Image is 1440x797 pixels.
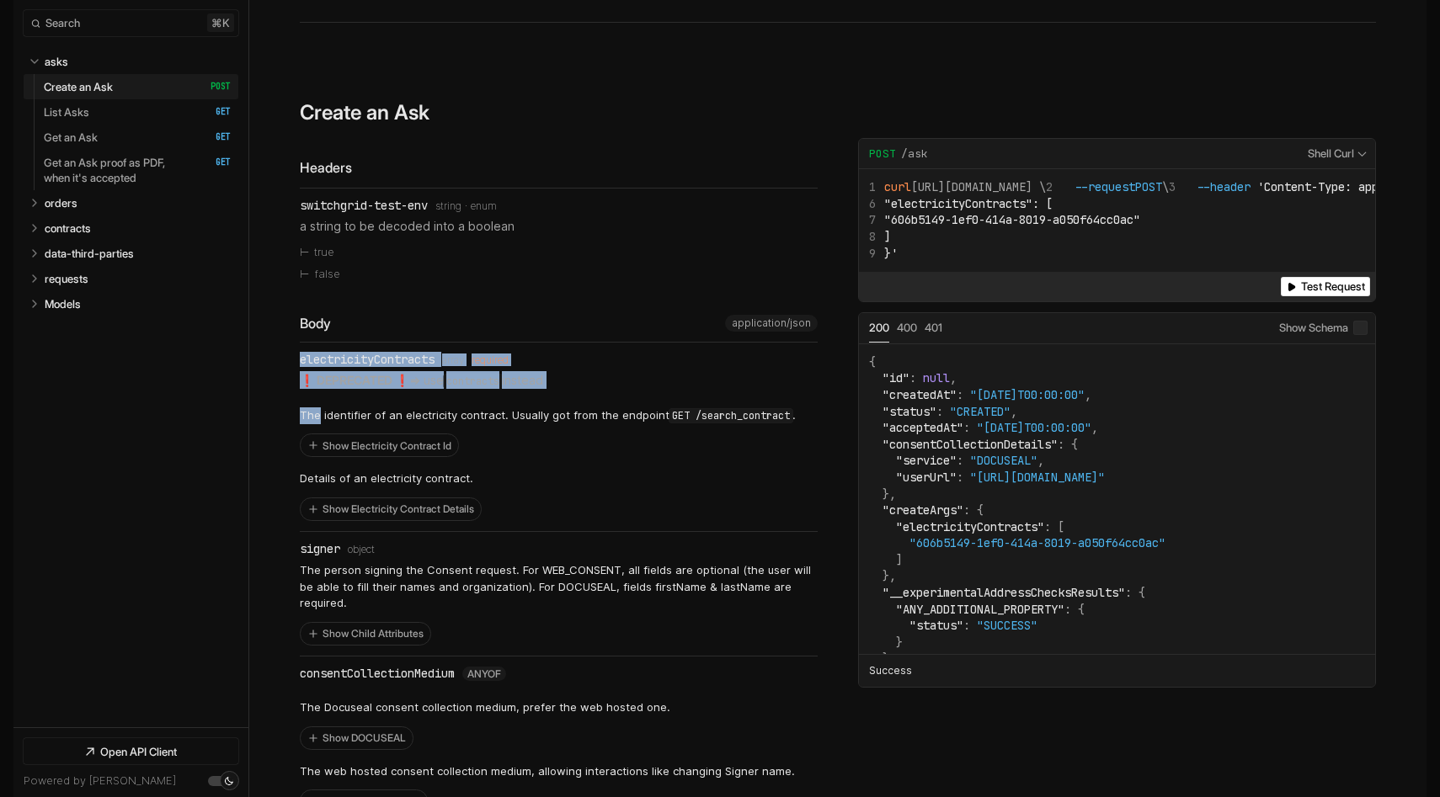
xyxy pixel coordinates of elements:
[442,354,464,366] span: array
[44,130,98,145] p: Get an Ask
[883,486,889,502] span: }
[883,420,963,435] span: "acceptedAt"
[1091,420,1098,435] span: ,
[950,404,1011,419] span: "CREATED"
[45,195,77,210] p: orders
[869,354,876,369] span: {
[909,370,916,385] span: :
[732,317,811,329] span: application/json
[869,663,912,678] p: Success
[45,215,232,241] a: contracts
[884,179,911,194] span: curl
[883,651,889,666] span: }
[45,266,232,291] a: requests
[1044,519,1051,534] span: :
[300,542,340,555] div: signer
[957,387,963,402] span: :
[869,321,889,334] span: 200
[44,79,113,94] p: Create an Ask
[301,498,481,520] button: Show Electricity Contract Details
[1037,453,1044,468] span: ,
[883,370,909,385] span: "id"
[24,774,176,787] a: Powered by [PERSON_NAME]
[300,371,818,389] p: => use instead
[207,13,234,32] kbd: ⌘ k
[909,535,1165,550] span: "606b5149-1ef0-414a-8019-a050f64cc0ac"
[896,470,957,485] span: "userUrl"
[1085,387,1091,402] span: ,
[889,651,896,666] span: ,
[1135,179,1162,194] span: POST
[300,562,818,612] p: The person signing the Consent request. For WEB_CONSENT, all fields are optional (the user will b...
[44,99,231,125] a: List Asks GET
[45,271,88,286] p: requests
[858,312,1376,688] div: Example Responses
[224,776,234,786] div: Set light mode
[883,502,963,518] span: "createArgs"
[13,41,248,727] nav: Table of contents for Api
[1058,519,1064,534] span: [
[1301,280,1365,293] span: Test Request
[300,217,818,235] p: a string to be decoded into a boolean
[669,409,792,422] code: GET /search_contract
[883,387,957,402] span: "createdAt"
[1071,437,1078,452] span: {
[435,200,461,212] span: string
[45,241,232,266] a: data-third-parties
[957,453,963,468] span: :
[24,738,238,764] a: Open API Client
[301,434,458,456] button: Show Electricity Contract Id
[977,618,1037,633] span: "SUCCESS"
[198,157,231,168] span: GET
[884,246,898,261] span: }'
[897,321,917,334] span: 400
[1046,179,1169,194] span: \
[462,667,506,682] div: anyOf
[884,229,891,244] span: ]
[45,246,134,261] p: data-third-parties
[970,387,1085,402] span: "[DATE]T00:00:00"
[1064,602,1071,617] span: :
[198,81,231,93] span: POST
[896,602,1064,617] span: "ANY_ADDITIONAL_PROPERTY"
[889,486,896,502] span: ,
[301,727,413,749] button: Show DOCUSEAL
[300,263,818,285] li: false
[300,667,455,680] div: consentCollectionMedium
[883,404,936,419] span: "status"
[869,179,1046,194] span: [URL][DOMAIN_NAME] \
[1139,585,1145,600] span: {
[1125,585,1132,600] span: :
[472,354,509,366] div: required
[896,453,957,468] span: "service"
[957,470,963,485] span: :
[44,125,231,150] a: Get an Ask GET
[45,17,80,29] span: Search
[925,321,942,334] span: 401
[963,618,970,633] span: :
[300,353,435,366] div: electricityContracts
[45,54,68,69] p: asks
[963,420,970,435] span: :
[970,470,1105,485] span: "[URL][DOMAIN_NAME]"
[883,568,889,583] span: }
[45,291,232,316] a: Models
[1281,277,1370,296] button: Test Request
[869,146,896,162] span: POST
[896,552,903,567] span: ]
[936,404,943,419] span: :
[963,502,970,518] span: :
[45,221,91,236] p: contracts
[977,420,1091,435] span: "[DATE]T00:00:00"
[883,437,1058,452] span: "consentCollectionDetails"
[883,585,1125,600] span: "__experimentalAddressChecksResults"
[444,375,502,388] code: contracts
[300,100,429,125] h3: Create an Ask
[45,296,81,311] p: Models
[348,544,375,555] span: object
[896,519,1044,534] span: "electricityContracts"
[301,623,430,645] button: Show Child Attributes
[300,407,796,424] p: The identifier of an electricity contract. Usually got from the endpoint .
[1058,437,1064,452] span: :
[950,370,957,385] span: ,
